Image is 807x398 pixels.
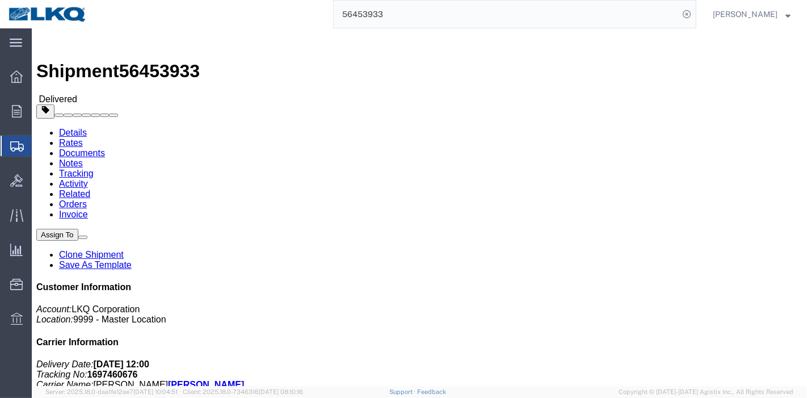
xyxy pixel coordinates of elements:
[619,387,793,397] span: Copyright © [DATE]-[DATE] Agistix Inc., All Rights Reserved
[712,7,791,21] button: [PERSON_NAME]
[8,6,87,23] img: logo
[133,388,178,395] span: [DATE] 10:04:51
[32,28,807,386] iframe: To enrich screen reader interactions, please activate Accessibility in Grammarly extension settings
[259,388,303,395] span: [DATE] 08:10:16
[713,8,777,20] span: Praveen Nagaraj
[389,388,418,395] a: Support
[334,1,679,28] input: Search for shipment number, reference number
[183,388,303,395] span: Client: 2025.18.0-7346316
[45,388,178,395] span: Server: 2025.18.0-daa1fe12ee7
[417,388,446,395] a: Feedback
